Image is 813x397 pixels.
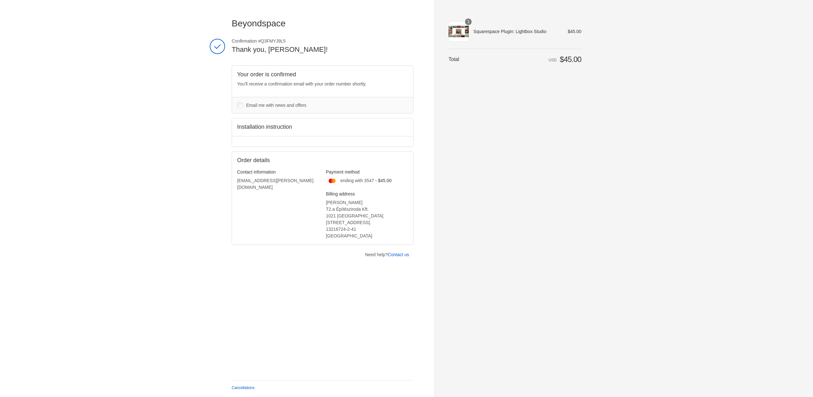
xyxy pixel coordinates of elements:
[237,178,313,190] bdo: [EMAIL_ADDRESS][PERSON_NAME][DOMAIN_NAME]
[388,252,409,257] a: Contact us
[465,18,472,25] span: 1
[375,178,392,183] span: - $45.00
[232,38,413,44] span: Confirmation #Q3FMYJ9L5
[549,58,557,62] span: USD
[232,386,255,390] a: Cancellations
[568,29,581,34] span: $45.00
[560,55,581,64] span: $45.00
[237,169,319,175] h3: Contact information
[237,123,408,131] h2: Installation instruction
[237,157,323,164] h2: Order details
[365,251,409,258] p: Need help?
[340,178,374,183] span: ending with 3547
[237,81,408,87] p: You’ll receive a confirmation email with your order number shortly.
[232,45,413,54] h2: Thank you, [PERSON_NAME]!
[326,199,408,239] address: [PERSON_NAME] T2.a Építésziroda Kft. 1021 [GEOGRAPHIC_DATA] [STREET_ADDRESS]. 13216724-2-41 [GEOG...
[326,191,408,197] h3: Billing address
[473,29,559,34] span: Squarespace Plugin: Lightbox Studio
[232,18,286,28] span: Beyondspace
[326,169,408,175] h3: Payment method
[237,71,408,78] h2: Your order is confirmed
[246,103,307,108] span: Email me with news and offers
[448,57,459,62] span: Total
